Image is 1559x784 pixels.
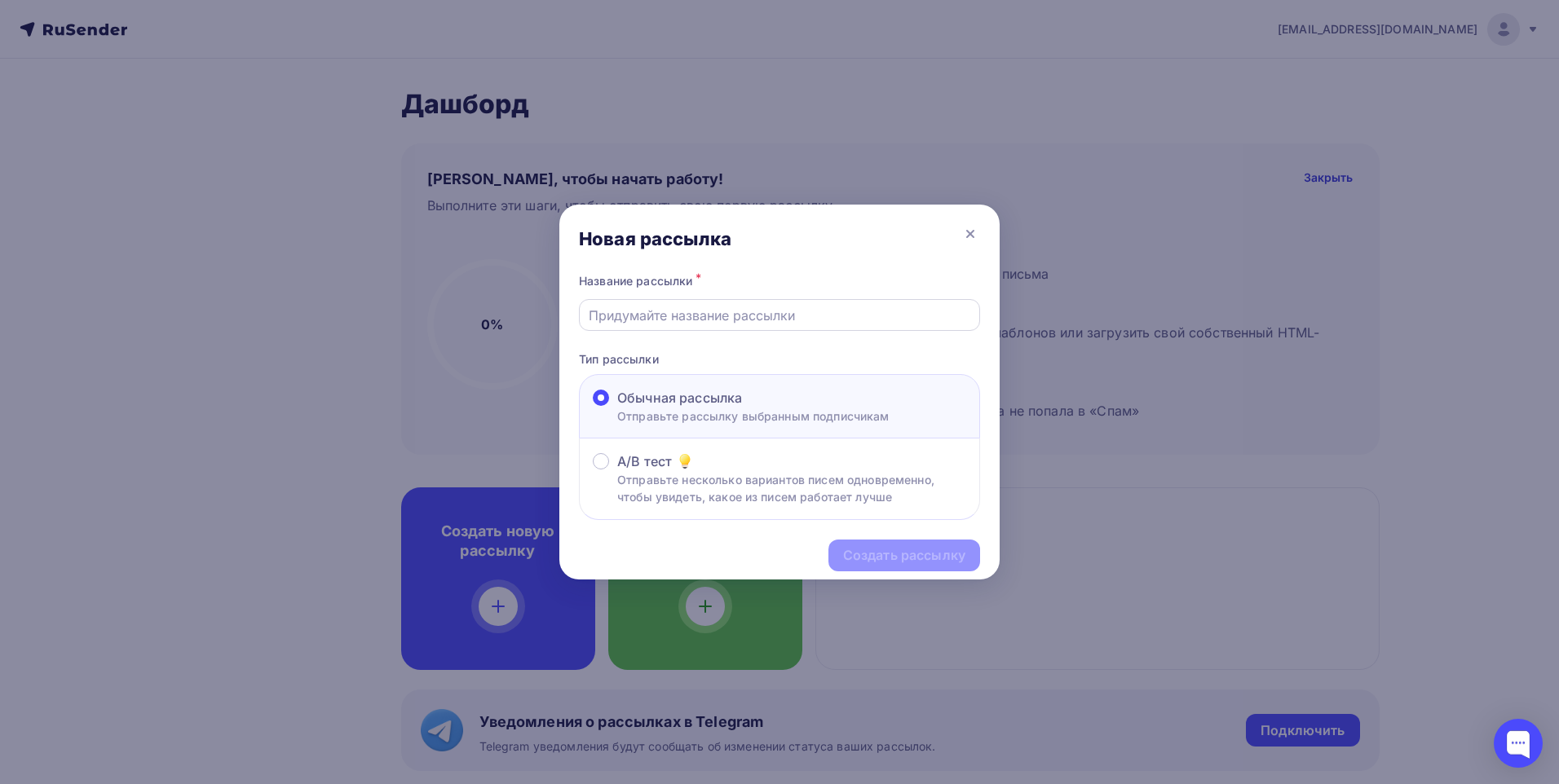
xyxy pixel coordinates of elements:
[617,471,966,505] p: Отправьте несколько вариантов писем одновременно, чтобы увидеть, какое из писем работает лучше
[589,306,971,325] input: Придумайте название рассылки
[617,388,742,407] span: Обычная рассылка
[617,407,890,425] p: Отправьте рассылку выбранным подписчикам
[579,227,731,250] div: Новая рассылка
[579,270,980,293] div: Название рассылки
[617,451,672,471] span: A/B тест
[579,350,980,368] p: Тип рассылки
